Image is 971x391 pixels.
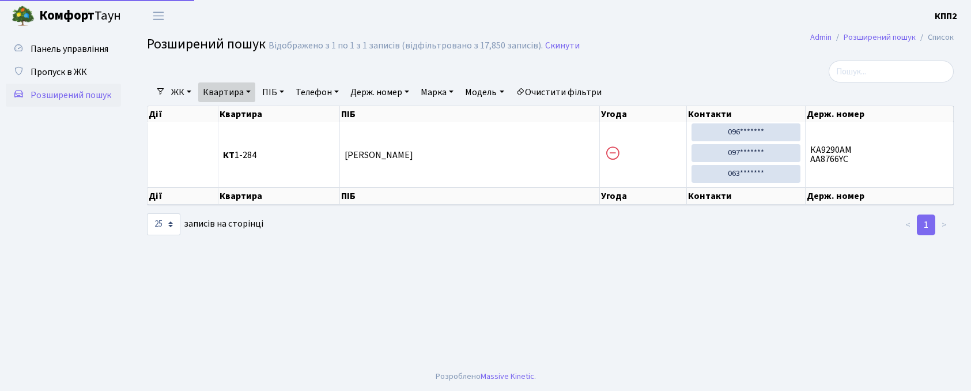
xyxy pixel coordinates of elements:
[806,106,954,122] th: Держ. номер
[340,106,600,122] th: ПІБ
[793,25,971,50] nav: breadcrumb
[545,40,580,51] a: Скинути
[481,370,534,382] a: Massive Kinetic
[148,106,218,122] th: Дії
[291,82,343,102] a: Телефон
[223,151,335,160] span: 1-284
[844,31,916,43] a: Розширений пошук
[148,187,218,205] th: Дії
[511,82,606,102] a: Очистити фільтри
[436,370,536,383] div: Розроблено .
[6,37,121,61] a: Панель управління
[31,66,87,78] span: Пропуск в ЖК
[218,106,340,122] th: Квартира
[600,187,686,205] th: Угода
[6,84,121,107] a: Розширений пошук
[167,82,196,102] a: ЖК
[258,82,289,102] a: ПІБ
[935,9,957,23] a: КПП2
[810,31,832,43] a: Admin
[346,82,414,102] a: Держ. номер
[147,34,266,54] span: Розширений пошук
[6,61,121,84] a: Пропуск в ЖК
[223,149,235,161] b: КТ
[806,187,954,205] th: Держ. номер
[600,106,686,122] th: Угода
[12,5,35,28] img: logo.png
[218,187,340,205] th: Квартира
[935,10,957,22] b: КПП2
[345,149,413,161] span: [PERSON_NAME]
[147,213,180,235] select: записів на сторінці
[39,6,95,25] b: Комфорт
[416,82,458,102] a: Марка
[687,106,806,122] th: Контакти
[916,31,954,44] li: Список
[39,6,121,26] span: Таун
[917,215,935,235] a: 1
[829,61,954,82] input: Пошук...
[810,145,949,164] span: КА9290АМ АА8766YC
[31,89,111,101] span: Розширений пошук
[460,82,508,102] a: Модель
[198,82,255,102] a: Квартира
[144,6,173,25] button: Переключити навігацію
[31,43,108,55] span: Панель управління
[269,40,543,51] div: Відображено з 1 по 1 з 1 записів (відфільтровано з 17,850 записів).
[340,187,600,205] th: ПІБ
[687,187,806,205] th: Контакти
[147,213,263,235] label: записів на сторінці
